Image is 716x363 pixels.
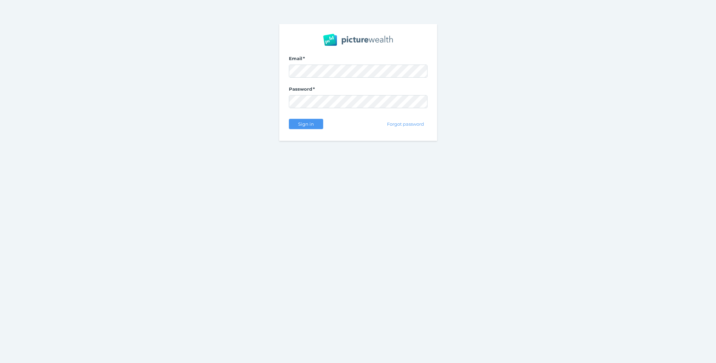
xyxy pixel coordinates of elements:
button: Sign in [289,119,323,129]
label: Password [289,86,427,95]
span: Sign in [295,121,317,127]
label: Email [289,56,427,65]
button: Forgot password [384,119,427,129]
span: Forgot password [384,121,427,127]
img: PW [323,34,393,46]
